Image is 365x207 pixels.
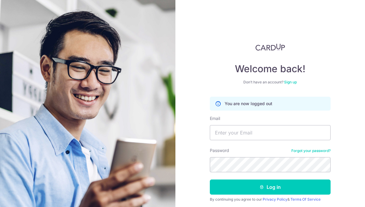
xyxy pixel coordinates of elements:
[210,80,331,85] div: Don’t have an account?
[210,63,331,75] h4: Welcome back!
[210,147,229,154] label: Password
[291,148,331,153] a: Forgot your password?
[210,115,220,121] label: Email
[210,125,331,140] input: Enter your Email
[263,197,287,202] a: Privacy Policy
[210,180,331,195] button: Log in
[225,101,272,107] p: You are now logged out
[210,197,331,202] div: By continuing you agree to our &
[290,197,321,202] a: Terms Of Service
[284,80,297,84] a: Sign up
[255,44,285,51] img: CardUp Logo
